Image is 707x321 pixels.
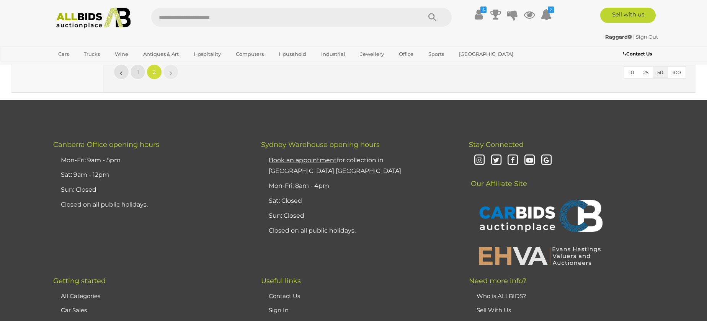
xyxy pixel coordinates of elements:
li: Closed on all public holidays. [59,197,242,212]
a: Wine [110,48,133,60]
span: 50 [657,69,663,75]
i: Google [540,154,553,167]
span: Stay Connected [469,140,524,149]
span: 100 [672,69,681,75]
button: 10 [624,67,639,78]
a: Antiques & Art [138,48,184,60]
span: Useful links [261,277,301,285]
a: Raggard [605,34,633,40]
span: | [633,34,635,40]
span: 2 [153,68,156,75]
i: Facebook [506,154,519,167]
a: Hospitality [189,48,226,60]
i: Instagram [473,154,486,167]
button: 100 [668,67,686,78]
a: » [163,64,178,80]
i: Youtube [523,154,536,167]
img: EHVA | Evans Hastings Valuers and Auctioneers [475,246,605,266]
li: Sat: Closed [267,194,450,209]
button: Search [413,8,452,27]
a: Sports [423,48,449,60]
b: Contact Us [623,51,652,57]
a: Office [394,48,418,60]
span: Need more info? [469,277,526,285]
a: Book an appointmentfor collection in [GEOGRAPHIC_DATA] [GEOGRAPHIC_DATA] [269,156,401,175]
a: Sign Out [636,34,658,40]
a: « [114,64,129,80]
li: Sun: Closed [59,182,242,197]
button: 25 [638,67,653,78]
a: [GEOGRAPHIC_DATA] [454,48,518,60]
span: Canberra Office opening hours [53,140,159,149]
a: Contact Us [623,50,654,58]
a: Industrial [316,48,350,60]
a: All Categories [61,292,100,300]
a: $ [473,8,485,21]
a: Car Sales [61,306,87,314]
li: Sat: 9am - 12pm [59,168,242,182]
a: Sell With Us [477,306,511,314]
a: 1 [130,64,145,80]
i: 2 [548,7,554,13]
strong: Raggard [605,34,632,40]
span: 10 [629,69,634,75]
a: Trucks [79,48,105,60]
a: Jewellery [355,48,389,60]
a: 2 [147,64,162,80]
span: 1 [137,68,139,75]
span: 25 [643,69,648,75]
a: Contact Us [269,292,300,300]
span: Getting started [53,277,106,285]
u: Book an appointment [269,156,337,164]
span: Sydney Warehouse opening hours [261,140,380,149]
span: Our Affiliate Site [469,168,527,188]
img: CARBIDS Auctionplace [475,192,605,242]
a: Sell with us [600,8,656,23]
a: Sign In [269,306,289,314]
img: Allbids.com.au [52,8,135,29]
a: Cars [53,48,74,60]
li: Mon-Fri: 9am - 5pm [59,153,242,168]
a: Who is ALLBIDS? [477,292,526,300]
li: Sun: Closed [267,209,450,223]
a: 2 [540,8,552,21]
a: Household [274,48,311,60]
i: $ [480,7,487,13]
i: Twitter [490,154,503,167]
a: Computers [231,48,269,60]
button: 50 [653,67,668,78]
li: Mon-Fri: 8am - 4pm [267,179,450,194]
li: Closed on all public holidays. [267,223,450,238]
